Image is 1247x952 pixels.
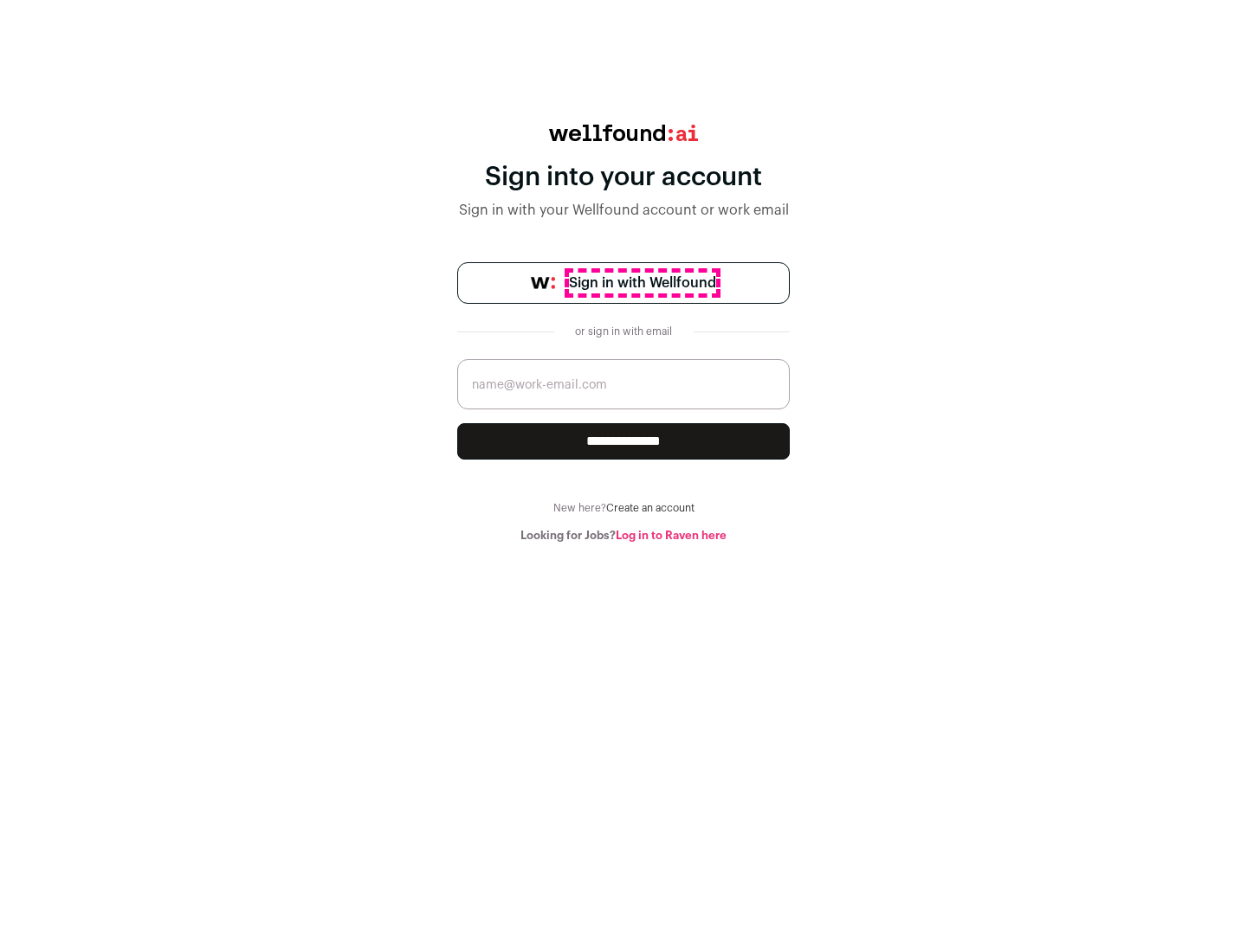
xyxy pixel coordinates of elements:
[568,325,679,338] div: or sign in with email
[606,503,695,513] a: Create an account
[457,529,790,543] div: Looking for Jobs?
[457,359,790,409] input: name@work-email.com
[531,277,555,289] img: wellfound-symbol-flush-black-fb3c872781a75f747ccb3a119075da62bfe97bd399995f84a933054e44a575c4.png
[457,501,790,515] div: New here?
[457,262,790,304] a: Sign in with Wellfound
[569,273,716,293] span: Sign in with Wellfound
[549,125,698,141] img: wellfound:ai
[457,162,790,193] div: Sign into your account
[457,200,790,221] div: Sign in with your Wellfound account or work email
[616,530,727,541] a: Log in to Raven here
